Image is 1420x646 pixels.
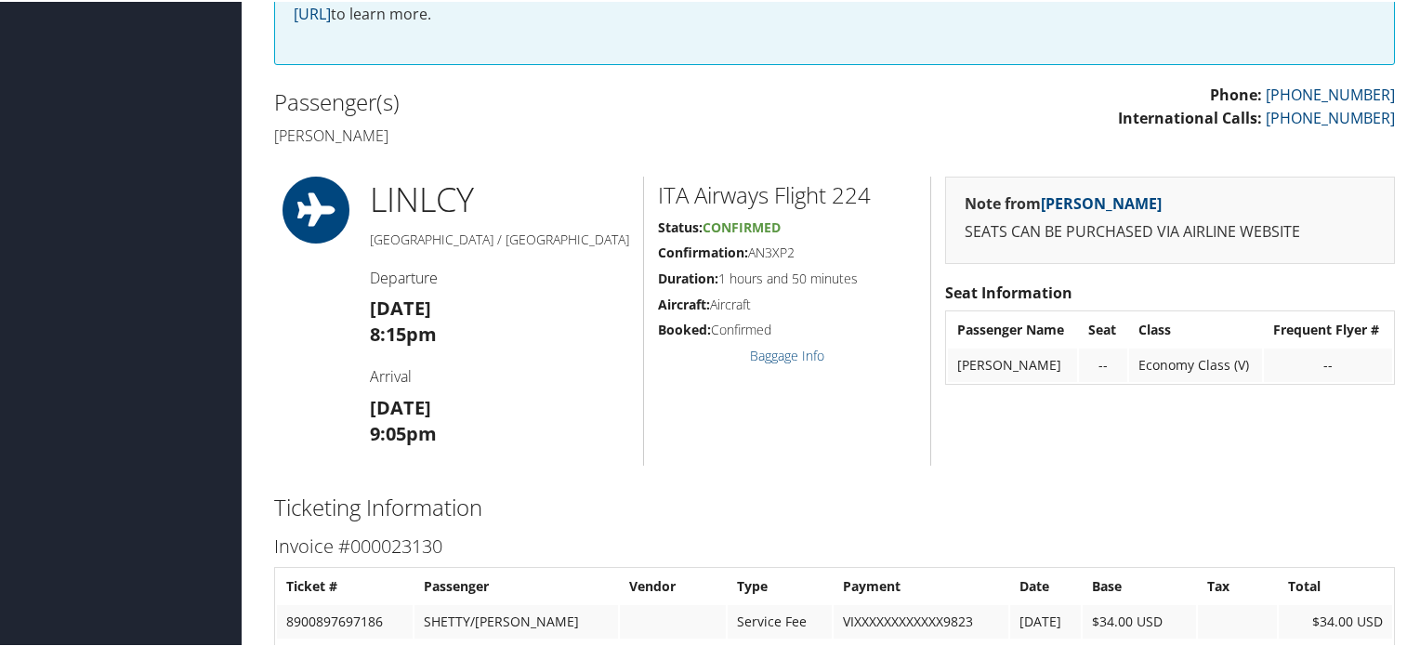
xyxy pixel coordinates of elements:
h2: Passenger(s) [274,85,821,116]
strong: Booked: [658,319,711,336]
strong: Confirmation: [658,242,748,259]
strong: Status: [658,217,703,234]
strong: [DATE] [370,294,431,319]
th: Frequent Flyer # [1264,311,1392,345]
th: Seat [1079,311,1127,345]
h4: Arrival [370,364,629,385]
h1: LIN LCY [370,175,629,221]
h5: 1 hours and 50 minutes [658,268,916,286]
div: -- [1088,355,1118,372]
td: VIXXXXXXXXXXXX9823 [834,603,1008,637]
h5: [GEOGRAPHIC_DATA] / [GEOGRAPHIC_DATA] [370,229,629,247]
th: Class [1129,311,1262,345]
h5: Aircraft [658,294,916,312]
th: Tax [1198,568,1277,601]
strong: Aircraft: [658,294,710,311]
td: Economy Class (V) [1129,347,1262,380]
th: Total [1279,568,1392,601]
h3: Invoice #000023130 [274,532,1395,558]
th: Ticket # [277,568,413,601]
h4: Departure [370,266,629,286]
td: SHETTY/[PERSON_NAME] [414,603,619,637]
span: Confirmed [703,217,781,234]
h2: ITA Airways Flight 224 [658,178,916,209]
td: [PERSON_NAME] [948,347,1077,380]
strong: Phone: [1210,83,1262,103]
div: -- [1273,355,1383,372]
p: SEATS CAN BE PURCHASED VIA AIRLINE WEBSITE [965,218,1375,243]
th: Vendor [620,568,726,601]
h4: [PERSON_NAME] [274,124,821,144]
strong: 8:15pm [370,320,437,345]
strong: Seat Information [945,281,1072,301]
td: Service Fee [728,603,832,637]
strong: Note from [965,191,1162,212]
a: [PHONE_NUMBER] [1266,83,1395,103]
th: Passenger Name [948,311,1077,345]
th: Type [728,568,832,601]
strong: Duration: [658,268,718,285]
strong: 9:05pm [370,419,437,444]
td: $34.00 USD [1083,603,1196,637]
th: Payment [834,568,1008,601]
th: Passenger [414,568,619,601]
th: Date [1010,568,1081,601]
strong: International Calls: [1118,106,1262,126]
a: [PERSON_NAME] [1041,191,1162,212]
h5: AN3XP2 [658,242,916,260]
h5: Confirmed [658,319,916,337]
td: 8900897697186 [277,603,413,637]
th: Base [1083,568,1196,601]
strong: [DATE] [370,393,431,418]
a: [PHONE_NUMBER] [1266,106,1395,126]
h2: Ticketing Information [274,490,1395,521]
td: $34.00 USD [1279,603,1392,637]
a: Baggage Info [750,345,824,363]
td: [DATE] [1010,603,1081,637]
